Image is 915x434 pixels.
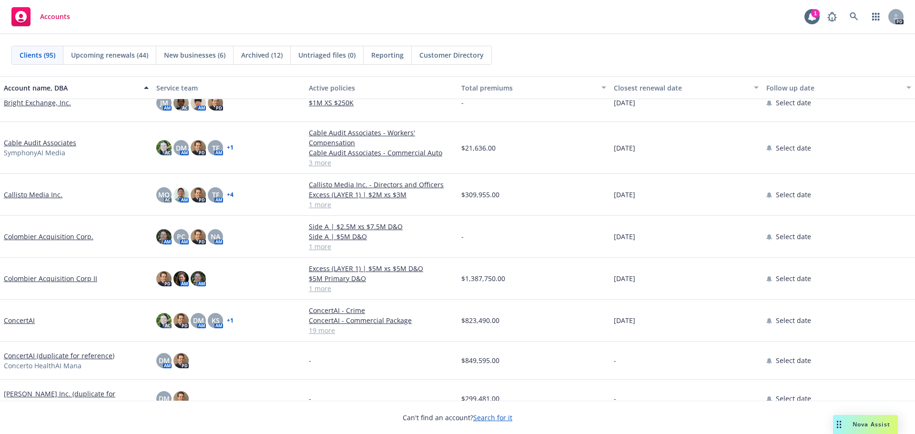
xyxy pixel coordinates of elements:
a: Side A | $5M D&O [309,232,454,242]
span: [DATE] [614,190,635,200]
span: Select date [776,315,811,325]
button: Nova Assist [833,415,898,434]
span: TF [212,190,219,200]
a: Callisto Media Inc. [4,190,62,200]
span: Select date [776,232,811,242]
a: Report a Bug [823,7,842,26]
img: photo [191,95,206,111]
a: Side A | $2.5M xs $7.5M D&O [309,222,454,232]
a: ConcertAI - Commercial Package [309,315,454,325]
span: $299,481.00 [461,394,499,404]
span: [DATE] [614,143,635,153]
button: Total premiums [457,76,610,99]
a: + 1 [227,318,234,323]
span: [DATE] [614,232,635,242]
span: - [309,394,311,404]
span: $21,636.00 [461,143,496,153]
img: photo [156,313,172,328]
button: Service team [152,76,305,99]
img: photo [156,140,172,155]
a: Cable Audit Associates - Commercial Auto [309,148,454,158]
span: [DATE] [614,273,635,283]
a: Search for it [473,413,512,422]
span: PC [177,232,185,242]
a: Excess (LAYER 1) | $2M xs $3M [309,190,454,200]
span: $1,387,750.00 [461,273,505,283]
span: DM [159,355,170,365]
a: Excess (LAYER 1) | $5M xs $5M D&O [309,263,454,273]
img: photo [173,391,189,406]
span: Archived (12) [241,50,283,60]
span: [DATE] [614,315,635,325]
a: 1 more [309,200,454,210]
span: KS [212,315,220,325]
span: Select date [776,190,811,200]
img: photo [173,313,189,328]
a: $1M XS $250K [309,98,454,108]
div: 1 [811,9,820,18]
span: $823,490.00 [461,315,499,325]
span: $849,595.00 [461,355,499,365]
div: Drag to move [833,415,845,434]
a: 3 more [309,158,454,168]
a: $5M Primary D&O [309,273,454,283]
a: 1 more [309,283,454,293]
img: photo [208,95,223,111]
span: Select date [776,98,811,108]
span: $309,955.00 [461,190,499,200]
a: Bright Exchange, Inc. [4,98,71,108]
img: photo [156,229,172,244]
a: Cable Audit Associates - Workers' Compensation [309,128,454,148]
span: [DATE] [614,98,635,108]
span: SymphonyAI Media [4,148,65,158]
span: - [614,355,616,365]
img: photo [173,271,189,286]
a: + 1 [227,145,234,151]
img: photo [173,95,189,111]
span: - [461,232,464,242]
a: Colombier Acquisition Corp. [4,232,93,242]
a: ConcertAI (duplicate for reference) [4,351,114,361]
div: Follow up date [766,83,901,93]
span: DM [159,394,170,404]
span: Untriaged files (0) [298,50,356,60]
a: 19 more [309,325,454,335]
a: Cable Audit Associates [4,138,76,148]
button: Follow up date [762,76,915,99]
div: Service team [156,83,301,93]
img: photo [173,187,189,202]
a: Search [844,7,864,26]
img: photo [191,229,206,244]
span: Nova Assist [853,420,890,428]
span: Select date [776,355,811,365]
span: NA [211,232,220,242]
a: ConcertAI [4,315,35,325]
img: photo [191,187,206,202]
img: photo [173,353,189,368]
img: photo [156,271,172,286]
div: Closest renewal date [614,83,748,93]
span: - [614,394,616,404]
a: Colombier Acquisition Corp II [4,273,97,283]
button: Active policies [305,76,457,99]
span: Customer Directory [419,50,484,60]
button: Closest renewal date [610,76,762,99]
img: photo [191,140,206,155]
a: Accounts [8,3,74,30]
span: TF [212,143,219,153]
div: Active policies [309,83,454,93]
span: Select date [776,143,811,153]
span: Clients (95) [20,50,55,60]
span: New businesses (6) [164,50,225,60]
span: Concerto HealthAI Mana [4,361,81,371]
span: Reporting [371,50,404,60]
a: 1 more [309,242,454,252]
span: JM [160,98,168,108]
span: - [309,355,311,365]
span: Select date [776,394,811,404]
div: Account name, DBA [4,83,138,93]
